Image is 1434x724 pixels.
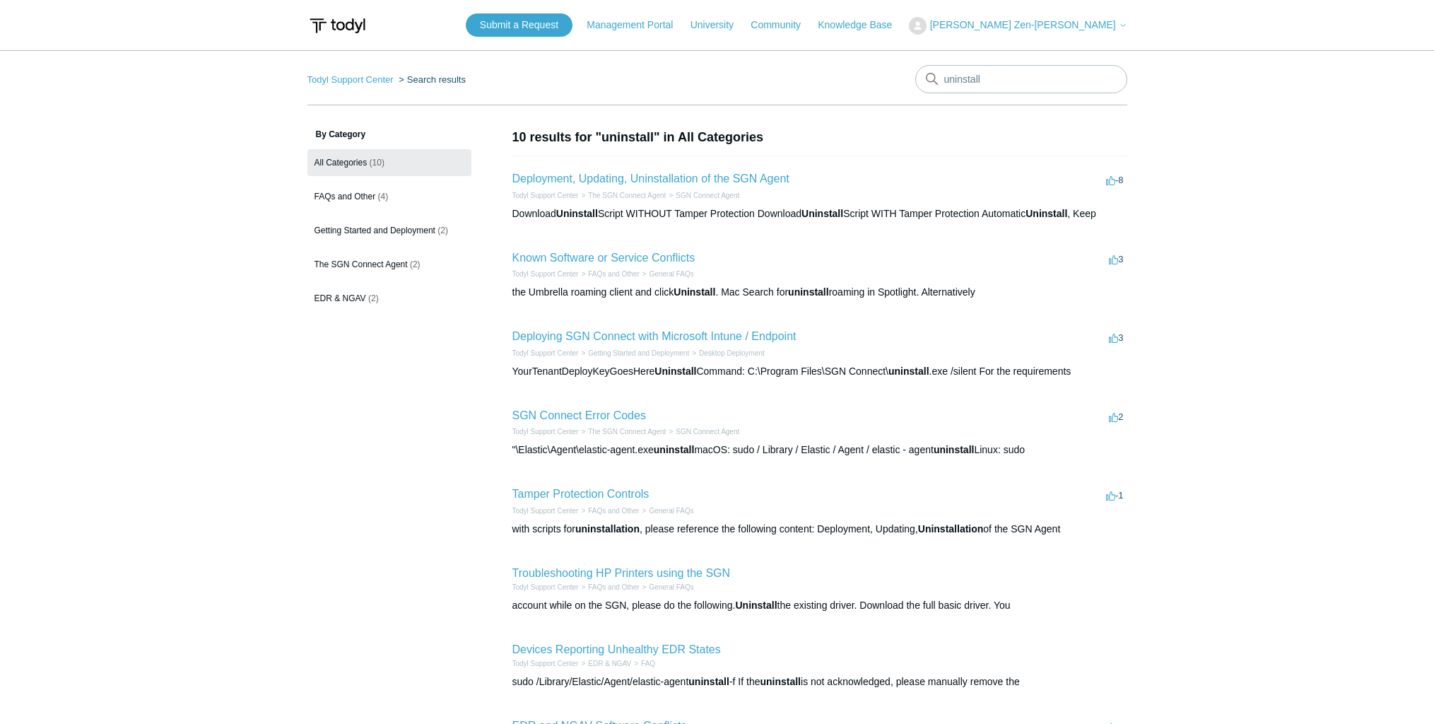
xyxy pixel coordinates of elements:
[315,259,408,269] span: The SGN Connect Agent
[512,409,646,421] a: SGN Connect Error Codes
[1025,208,1067,219] em: Uninstall
[649,507,693,515] a: General FAQs
[512,206,1127,221] div: Download Script WITHOUT Tamper Protection Download Script WITH Tamper Protection Automatic , Keep
[378,192,389,202] span: (4)
[588,192,666,199] a: The SGN Connect Agent
[307,285,471,312] a: EDR & NGAV (2)
[512,128,1127,147] h1: 10 results for "uninstall" in All Categories
[578,658,631,669] li: EDR & NGAV
[512,507,579,515] a: Todyl Support Center
[1106,175,1124,185] span: -8
[512,658,579,669] li: Todyl Support Center
[512,660,579,667] a: Todyl Support Center
[512,675,1127,689] div: sudo /Library/Elastic/Agent/elastic-agent -f If the is not acknowledged, please manually remove the
[307,217,471,244] a: Getting Started and Deployment (2)
[909,17,1127,35] button: [PERSON_NAME] Zen-[PERSON_NAME]
[674,286,715,298] em: Uninstall
[788,286,829,298] em: uninstall
[575,523,640,535] em: uninstallation
[512,598,1127,613] div: account while on the SGN, please do the following. the existing driver. Download the full basic d...
[1109,332,1123,343] span: 3
[396,74,466,85] li: Search results
[654,366,696,377] em: Uninstall
[512,269,579,279] li: Todyl Support Center
[578,269,639,279] li: FAQs and Other
[466,13,572,37] a: Submit a Request
[915,65,1127,93] input: Search
[631,658,655,669] li: FAQ
[307,128,471,141] h3: By Category
[641,660,655,667] a: FAQ
[512,252,695,264] a: Known Software or Service Conflicts
[930,19,1116,30] span: [PERSON_NAME] Zen-[PERSON_NAME]
[556,208,598,219] em: Uninstall
[888,366,929,377] em: uninstall
[368,293,379,303] span: (2)
[735,600,777,611] em: Uninstall
[1109,411,1123,422] span: 2
[437,226,448,235] span: (2)
[307,149,471,176] a: All Categories (10)
[588,583,639,591] a: FAQs and Other
[512,330,797,342] a: Deploying SGN Connect with Microsoft Intune / Endpoint
[666,426,739,437] li: SGN Connect Agent
[512,582,579,592] li: Todyl Support Center
[688,676,729,687] em: uninstall
[587,18,687,33] a: Management Portal
[654,444,695,455] em: uninstall
[588,507,639,515] a: FAQs and Other
[578,348,689,358] li: Getting Started and Deployment
[315,158,368,168] span: All Categories
[512,270,579,278] a: Todyl Support Center
[512,567,731,579] a: Troubleshooting HP Printers using the SGN
[512,488,650,500] a: Tamper Protection Controls
[512,192,579,199] a: Todyl Support Center
[918,523,984,535] em: Uninstallation
[699,349,765,357] a: Desktop Deployment
[649,270,693,278] a: General FAQs
[370,158,384,168] span: (10)
[315,192,376,202] span: FAQs and Other
[512,426,579,437] li: Todyl Support Center
[307,13,368,39] img: Todyl Support Center Help Center home page
[315,293,366,303] span: EDR & NGAV
[818,18,906,33] a: Knowledge Base
[801,208,843,219] em: Uninstall
[512,506,579,516] li: Todyl Support Center
[1109,254,1123,264] span: 3
[676,192,739,199] a: SGN Connect Agent
[307,251,471,278] a: The SGN Connect Agent (2)
[512,348,579,358] li: Todyl Support Center
[588,660,631,667] a: EDR & NGAV
[512,522,1127,537] div: with scripts for , please reference the following content: Deployment, Updating, of the SGN Agent
[578,190,666,201] li: The SGN Connect Agent
[512,285,1127,300] div: the Umbrella roaming client and click . Mac Search for roaming in Spotlight. Alternatively
[512,643,721,655] a: Devices Reporting Unhealthy EDR States
[676,428,739,436] a: SGN Connect Agent
[578,426,666,437] li: The SGN Connect Agent
[307,74,396,85] li: Todyl Support Center
[315,226,435,235] span: Getting Started and Deployment
[588,270,639,278] a: FAQs and Other
[512,349,579,357] a: Todyl Support Center
[760,676,801,687] em: uninstall
[307,74,394,85] a: Todyl Support Center
[649,583,693,591] a: General FAQs
[588,349,689,357] a: Getting Started and Deployment
[689,348,765,358] li: Desktop Deployment
[410,259,421,269] span: (2)
[666,190,739,201] li: SGN Connect Agent
[690,18,748,33] a: University
[588,428,666,436] a: The SGN Connect Agent
[578,506,639,516] li: FAQs and Other
[512,443,1127,457] div: "\Elastic\Agent\elastic-agent.exe macOS: sudo / Library / Elastic / Agent / elastic - agent Linux...
[512,428,579,436] a: Todyl Support Center
[512,364,1127,379] div: YourTenantDeployKeyGoesHere Command: C:\Program Files\SGN Connect\ .exe /silent For the requirements
[934,444,975,455] em: uninstall
[578,582,639,592] li: FAQs and Other
[512,190,579,201] li: Todyl Support Center
[512,173,789,185] a: Deployment, Updating, Uninstallation of the SGN Agent
[1106,490,1124,501] span: -1
[640,506,694,516] li: General FAQs
[307,183,471,210] a: FAQs and Other (4)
